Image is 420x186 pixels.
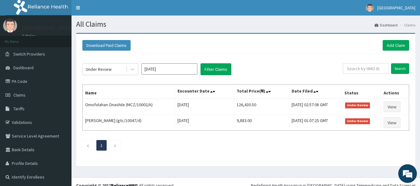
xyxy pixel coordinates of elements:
[234,85,289,99] th: Total Price(₦)
[114,143,117,148] a: Next page
[86,143,89,148] a: Previous page
[13,51,45,57] span: Switch Providers
[342,85,381,99] th: Status
[384,102,400,112] a: View
[83,115,175,131] td: [PERSON_NAME] (gtc/10047/d)
[343,63,389,74] input: Search by HMO ID
[83,85,175,99] th: Name
[201,63,231,75] button: Filter Claims
[3,19,17,33] img: User Image
[345,118,370,124] span: Under Review
[82,40,131,51] button: Download Paid Claims
[377,5,415,11] span: [GEOGRAPHIC_DATA]
[22,25,73,31] p: [GEOGRAPHIC_DATA]
[391,63,409,74] input: Search
[289,115,342,131] td: [DATE] 01:07:25 GMT
[100,143,103,148] a: Page 1 is your current page
[76,20,415,28] h1: All Claims
[375,22,398,28] a: Dashboard
[384,117,400,128] a: View
[234,99,289,115] td: 126,430.50
[398,22,415,28] li: Claims
[13,65,34,70] span: Dashboard
[13,106,25,111] span: Tariffs
[381,85,409,99] th: Actions
[234,115,289,131] td: 9,883.00
[175,85,234,99] th: Encounter Date
[175,99,234,115] td: [DATE]
[383,40,409,51] a: Add Claim
[86,66,112,72] div: Under Review
[13,92,25,98] span: Claims
[141,63,197,75] input: Select Month and Year
[22,34,37,38] a: Online
[289,85,342,99] th: Date Filed
[83,99,175,115] td: Omofolahan Onashile (MCZ/10002/A)
[345,102,370,108] span: Under Review
[366,4,374,12] img: User Image
[289,99,342,115] td: [DATE] 02:57:08 GMT
[175,115,234,131] td: [DATE]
